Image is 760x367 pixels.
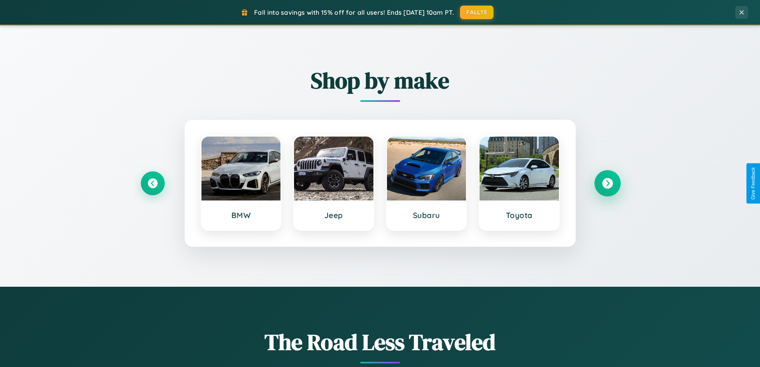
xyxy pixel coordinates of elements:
[209,210,273,220] h3: BMW
[141,65,620,96] h2: Shop by make
[302,210,365,220] h3: Jeep
[141,327,620,357] h1: The Road Less Traveled
[254,8,454,16] span: Fall into savings with 15% off for all users! Ends [DATE] 10am PT.
[750,167,756,200] div: Give Feedback
[395,210,458,220] h3: Subaru
[488,210,551,220] h3: Toyota
[460,6,494,19] button: FALL15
